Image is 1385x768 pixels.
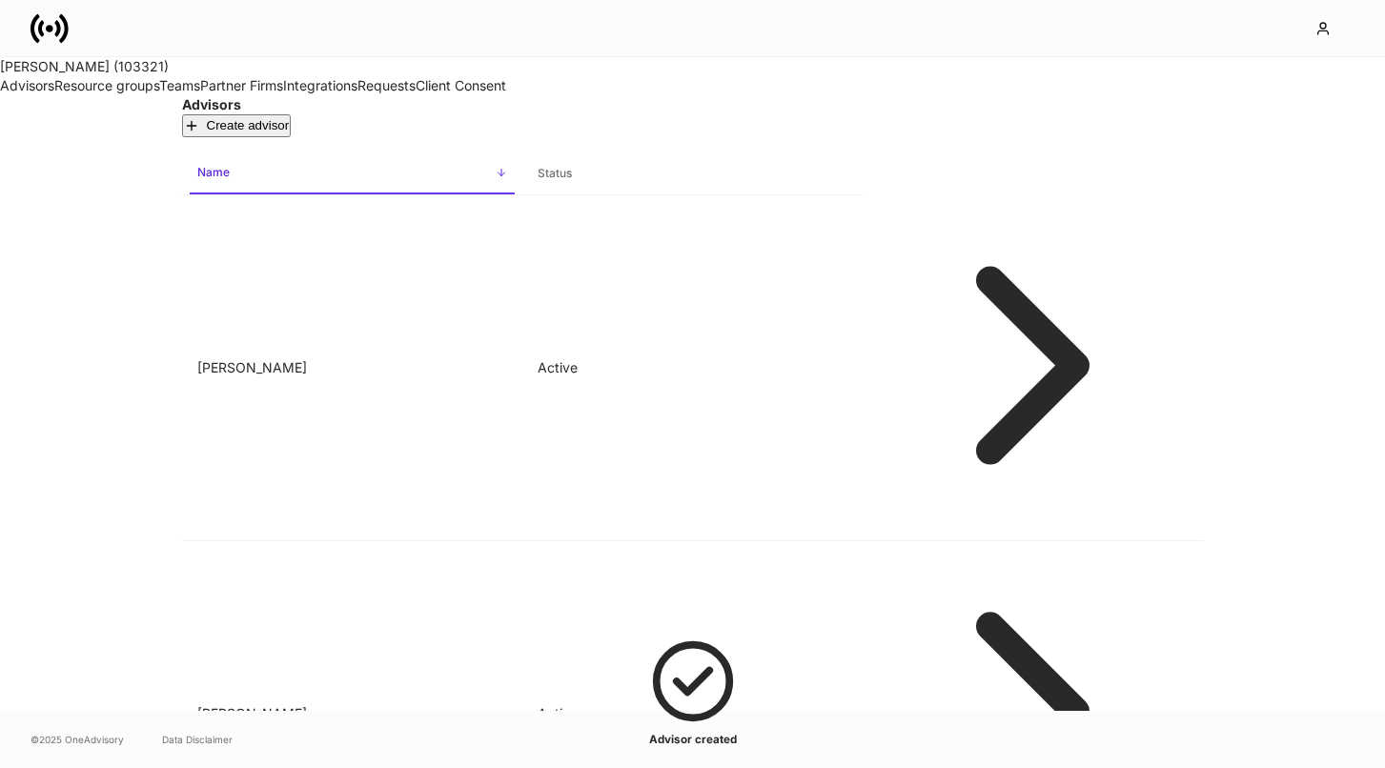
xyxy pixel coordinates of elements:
a: Client Consent [416,77,506,93]
p: Active [538,358,847,377]
p: Active [538,704,847,723]
h6: Status [538,164,572,182]
a: Partner Firms [200,77,283,93]
td: [PERSON_NAME] [182,195,522,541]
span: Status [530,154,855,193]
a: Resource groups [54,77,159,93]
a: Integrations [283,77,357,93]
span: © 2025 OneAdvisory [31,732,124,747]
a: Teams [159,77,200,93]
h5: Advisor created [649,730,737,749]
span: Name [190,153,515,194]
a: Requests [357,77,416,93]
div: Create advisor [207,116,290,135]
button: Create advisor [182,114,292,137]
h4: Advisors [182,95,1204,114]
h6: Name [197,163,230,181]
a: Data Disclaimer [162,732,233,747]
